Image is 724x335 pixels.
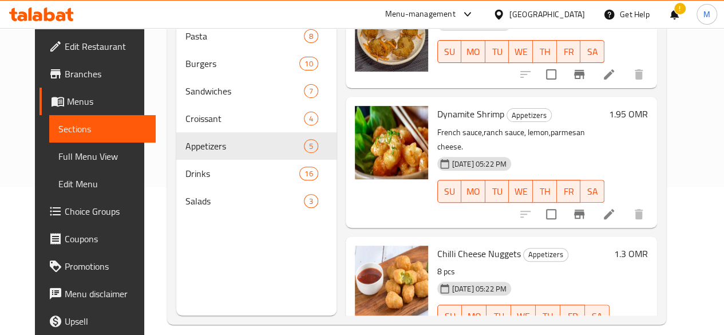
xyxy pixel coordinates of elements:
span: TU [490,44,505,60]
a: Choice Groups [39,198,156,225]
button: TH [533,40,557,63]
span: [DATE] 05:22 PM [448,159,511,170]
span: Appetizers [185,139,304,153]
div: Appetizers [523,248,568,262]
button: TU [485,40,509,63]
div: items [304,84,318,98]
span: FR [561,183,576,200]
a: Edit Restaurant [39,33,156,60]
span: Edit Menu [58,177,147,191]
button: delete [625,61,652,88]
button: Branch-specific-item [565,200,593,228]
span: TH [537,44,552,60]
div: [GEOGRAPHIC_DATA] [509,8,585,21]
span: Menus [67,94,147,108]
button: SU [437,180,462,203]
a: Full Menu View [49,143,156,170]
span: Choice Groups [65,204,147,218]
span: Burgers [185,57,300,70]
span: Edit Restaurant [65,40,147,53]
a: Upsell [39,308,156,335]
button: TU [485,180,509,203]
div: Drinks16 [176,160,337,187]
div: Appetizers5 [176,132,337,160]
span: Chilli Cheese Nuggets [437,245,521,262]
button: SA [585,305,610,328]
span: TH [537,183,552,200]
button: SA [580,180,604,203]
span: Salads [185,194,304,208]
a: Menu disclaimer [39,280,156,308]
span: WE [516,308,531,325]
span: 4 [304,113,318,124]
button: Branch-specific-item [565,61,593,88]
span: Menu disclaimer [65,287,147,301]
p: French sauce,ranch sauce, lemon,parmesan cheese. [437,125,604,154]
span: SA [590,308,605,325]
span: WE [513,44,528,60]
span: SU [442,308,458,325]
span: Pasta [185,29,304,43]
h6: 1.3 OMR [614,246,648,262]
span: Coupons [65,232,147,246]
span: Select to update [539,62,563,86]
p: 8 pcs [437,265,610,279]
span: SU [442,44,457,60]
span: Sandwiches [185,84,304,98]
button: SU [437,40,462,63]
h6: 1.95 OMR [609,106,648,122]
span: 10 [300,58,317,69]
span: MO [466,183,481,200]
button: WE [509,180,533,203]
span: [DATE] 05:22 PM [448,283,511,294]
span: Sections [58,122,147,136]
a: Edit Menu [49,170,156,198]
button: FR [557,180,581,203]
span: WE [513,183,528,200]
a: Coupons [39,225,156,253]
span: SA [585,44,600,60]
button: MO [461,40,485,63]
span: SU [442,183,457,200]
span: TH [540,308,556,325]
span: 16 [300,168,317,179]
span: Dynamite Shrimp [437,105,504,123]
a: Edit menu item [602,68,616,81]
span: 7 [304,86,318,97]
div: Croissant4 [176,105,337,132]
span: M [703,8,710,21]
span: MO [466,44,481,60]
span: Full Menu View [58,149,147,163]
button: delete [625,200,652,228]
a: Menus [39,88,156,115]
span: TU [490,183,505,200]
a: Promotions [39,253,156,280]
button: FR [560,305,585,328]
span: Croissant [185,112,304,125]
span: Promotions [65,259,147,273]
button: MO [462,305,486,328]
span: Drinks [185,167,300,180]
button: FR [557,40,581,63]
span: 3 [304,196,318,207]
div: Sandwiches7 [176,77,337,105]
span: 5 [304,141,318,152]
a: Edit menu item [602,207,616,221]
a: Branches [39,60,156,88]
span: Branches [65,67,147,81]
div: Appetizers [507,108,552,122]
div: Burgers10 [176,50,337,77]
button: WE [511,305,536,328]
button: TU [486,305,511,328]
img: Dynamite Shrimp [355,106,428,179]
span: Appetizers [507,109,551,122]
button: WE [509,40,533,63]
div: Menu-management [385,7,456,21]
nav: Menu sections [176,18,337,219]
